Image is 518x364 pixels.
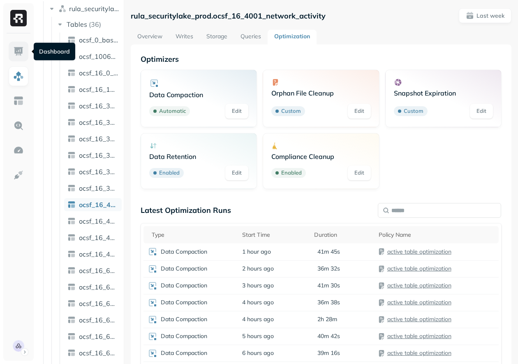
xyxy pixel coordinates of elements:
span: 6 hours ago [242,349,274,357]
p: 40m 42s [317,332,340,340]
span: 4 hours ago [242,315,274,323]
p: 41m 30s [317,282,340,289]
p: ( 36 ) [89,20,101,28]
span: ocsf_16_6002_application_lifecycle [79,283,118,291]
img: Rula [13,340,24,352]
span: ocsf_16_4002_http_activity [79,217,118,225]
img: Integrations [13,170,24,180]
div: Policy Name [379,230,495,240]
span: ocsf_16_6003_api_activity [79,299,118,308]
span: ocsf_16_3005_user_access [79,168,118,176]
img: table [67,349,76,357]
span: 3 hours ago [242,282,274,289]
img: Dashboard [13,46,24,57]
span: ocsf_0_base_event [79,36,118,44]
p: Orphan File Cleanup [271,89,370,97]
p: 39m 16s [317,349,340,357]
p: 2h 28m [317,315,337,323]
img: table [67,201,76,209]
a: ocsf_16_3003_authorize_session [64,132,122,145]
a: ocsf_16_6005_datastore_activity [64,313,122,327]
span: ocsf_16_4001_network_activity [79,201,118,209]
a: ocsf_16_4014_tunnel_activity [64,247,122,261]
img: Asset Explorer [13,96,24,106]
img: table [67,102,76,110]
span: ocsf_16_6008_application_error [79,349,118,357]
span: ocsf_16_3004_entity_management [79,151,118,159]
span: ocsf_16_3001_account_change [79,102,118,110]
span: ocsf_1006_scheduled_job_activity [79,52,118,61]
a: Optimization [268,30,317,44]
span: 2 hours ago [242,265,274,273]
a: ocsf_16_1006_scheduled_job_activity [64,83,122,96]
p: Custom [281,107,301,115]
img: table [67,316,76,324]
p: 36m 32s [317,265,340,273]
img: table [67,69,76,77]
span: ocsf_16_1006_scheduled_job_activity [79,85,118,93]
a: ocsf_16_4001_network_activity [64,198,122,211]
img: table [67,217,76,225]
a: active table optimization [387,349,451,357]
button: Last week [459,8,511,23]
a: ocsf_0_base_event [64,33,122,47]
img: table [67,36,76,44]
img: table [67,250,76,258]
a: ocsf_16_3002_authentication [64,116,122,129]
p: Custom [404,107,423,115]
div: Type [152,230,234,240]
a: Overview [131,30,169,44]
img: Optimization [13,145,24,156]
img: table [67,118,76,126]
p: Enabled [159,169,180,177]
a: Edit [225,104,248,119]
p: Enabled [281,169,302,177]
img: table [67,184,76,192]
a: ocsf_16_6008_application_error [64,346,122,359]
p: 36m 38s [317,299,340,306]
button: rula_securitylake_prod [48,2,121,15]
a: ocsf_1006_scheduled_job_activity [64,50,122,63]
img: table [67,85,76,93]
p: Data Compaction [161,315,207,323]
p: Data Compaction [161,248,207,256]
p: Latest Optimization Runs [141,205,231,215]
p: Data Compaction [161,332,207,340]
a: ocsf_16_6003_api_activity [64,297,122,310]
img: table [67,266,76,275]
img: namespace [58,5,67,13]
img: Ryft [10,10,27,26]
a: ocsf_16_6001_web_resources_activity [64,264,122,277]
p: Data Retention [149,152,248,161]
a: ocsf_16_3001_account_change [64,99,122,112]
span: ocsf_16_6006_file_hosting [79,332,118,341]
div: Dashboard [34,43,75,61]
span: ocsf_16_3006_group_management [79,184,118,192]
span: ocsf_16_3002_authentication [79,118,118,126]
p: rula_securitylake_prod.ocsf_16_4001_network_activity [131,11,326,21]
div: Duration [314,230,370,240]
img: Query Explorer [13,120,24,131]
img: table [67,151,76,159]
a: ocsf_16_4003_dns_activity [64,231,122,244]
p: Optimizers [141,54,502,64]
p: Data Compaction [161,265,207,273]
img: table [67,283,76,291]
a: active table optimization [387,282,451,289]
p: Automatic [159,107,186,115]
a: active table optimization [387,248,451,255]
a: ocsf_16_6002_application_lifecycle [64,280,122,294]
img: Assets [13,71,24,82]
a: ocsf_16_6006_file_hosting [64,330,122,343]
a: ocsf_16_3004_entity_management [64,149,122,162]
a: active table optimization [387,299,451,306]
a: Edit [348,166,371,180]
p: 41m 45s [317,248,340,256]
p: Data Compaction [161,299,207,306]
img: table [67,299,76,308]
p: Compliance Cleanup [271,152,370,161]
img: table [67,168,76,176]
img: table [67,233,76,242]
a: Edit [348,104,371,119]
a: Writes [169,30,200,44]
